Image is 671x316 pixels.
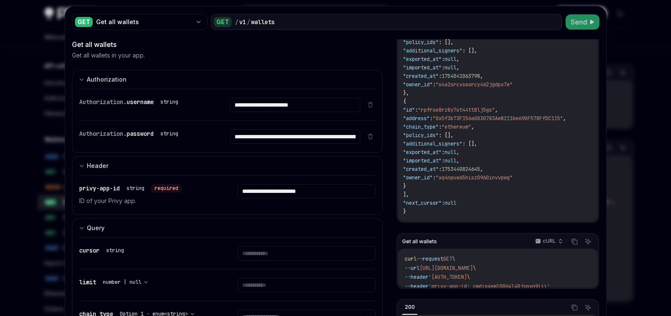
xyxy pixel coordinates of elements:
[87,161,108,171] div: Header
[467,274,470,280] span: \
[456,149,459,156] span: ,
[402,302,417,312] div: 200
[452,256,455,262] span: \
[72,39,383,49] div: Get all wallets
[405,283,428,290] span: --header
[403,124,439,130] span: "chain_type"
[96,18,192,26] div: Get all wallets
[403,132,439,139] span: "policy_ids"
[480,73,483,80] span: ,
[443,256,452,262] span: GET
[439,132,453,139] span: : [],
[79,196,217,206] p: ID of your Privy app.
[433,115,563,122] span: "0x5f3b73F156a0830783AeB211be690F578FfDC115"
[127,185,144,192] div: string
[403,56,442,63] span: "exported_at"
[106,247,124,254] div: string
[79,184,182,192] div: privy-app-id
[214,17,232,27] div: GET
[251,18,275,26] div: wallets
[445,64,456,71] span: null
[405,256,417,262] span: curl
[403,166,439,173] span: "created_at"
[403,115,430,122] span: "address"
[428,283,550,290] span: 'privy-app-id: cmdip4eml0064l40jspyn9iii'
[433,81,436,88] span: :
[530,234,566,249] button: cURL
[436,174,513,181] span: "xq4npuw65hisz0960invvpwg"
[439,124,442,130] span: :
[151,184,182,192] div: required
[471,124,474,130] span: ,
[420,265,473,272] span: [URL][DOMAIN_NAME]
[72,156,383,175] button: expand input section
[439,166,442,173] span: :
[495,107,498,113] span: ,
[403,174,433,181] span: "owner_id"
[439,73,442,80] span: :
[402,238,437,245] span: Get all wallets
[462,47,477,54] span: : [],
[403,81,433,88] span: "owner_id"
[442,56,445,63] span: :
[79,278,152,286] div: limit
[79,278,96,286] span: limit
[456,157,459,164] span: ,
[403,39,439,46] span: "policy_ids"
[403,149,442,156] span: "exported_at"
[72,218,383,237] button: expand input section
[436,81,513,88] span: "o4a2srcvseorcy462jgdpx7e"
[403,98,406,105] span: {
[403,183,406,190] span: }
[445,149,456,156] span: null
[430,115,433,122] span: :
[456,56,459,63] span: ,
[79,129,182,138] div: Authorization.password
[87,223,105,233] div: Query
[569,236,580,247] button: Copy the contents from the code block
[571,17,587,27] span: Send
[462,140,477,147] span: : [],
[127,98,154,106] span: username
[235,18,238,26] div: /
[442,166,480,173] span: 1753440824645
[79,98,182,106] div: Authorization.username
[239,18,246,26] div: v1
[403,90,409,96] span: },
[403,47,462,54] span: "additional_signers"
[87,74,127,85] div: Authorization
[403,107,415,113] span: "id"
[403,200,442,206] span: "next_cursor"
[442,73,480,80] span: 1754041063798
[79,130,127,137] span: Authorization.
[72,13,207,31] button: GETGet all wallets
[428,274,467,280] span: '[AUTH_TOKEN]
[442,149,445,156] span: :
[75,17,93,27] div: GET
[417,256,443,262] span: --request
[72,70,383,89] button: expand input section
[563,115,566,122] span: ,
[405,265,420,272] span: --url
[72,51,145,60] p: Get all wallets in your app.
[160,130,178,137] div: string
[442,200,445,206] span: :
[127,130,154,137] span: password
[247,18,250,26] div: /
[442,124,471,130] span: "ethereum"
[456,64,459,71] span: ,
[403,157,442,164] span: "imported_at"
[403,140,462,147] span: "additional_signers"
[415,107,418,113] span: :
[79,247,99,254] span: cursor
[445,56,456,63] span: null
[569,302,580,313] button: Copy the contents from the code block
[403,73,439,80] span: "created_at"
[543,238,556,245] p: cURL
[403,64,442,71] span: "imported_at"
[473,265,476,272] span: \
[405,274,428,280] span: --header
[79,184,120,192] span: privy-app-id
[79,246,127,255] div: cursor
[445,157,456,164] span: null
